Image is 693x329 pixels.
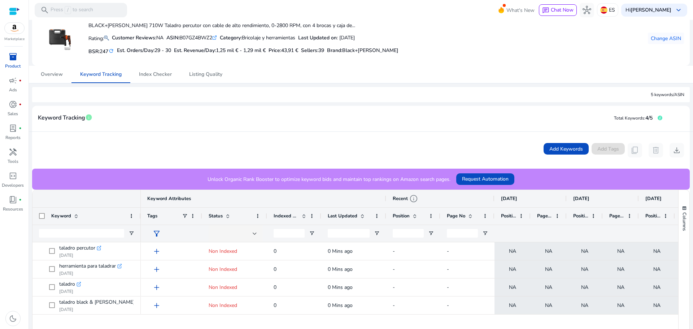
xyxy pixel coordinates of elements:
span: Non Indexed [209,302,237,309]
span: Non Indexed [209,248,237,255]
input: Last Updated Filter Input [328,229,370,238]
button: Add Keywords [544,143,589,155]
span: Page No [537,213,552,219]
button: Request Automation [456,173,514,185]
span: filter_alt [152,229,161,238]
span: NA [581,262,588,277]
div: Bricolaje y herramientas [220,34,295,42]
span: Change ASIN [651,35,681,42]
span: NA [617,244,624,259]
p: Developers [2,182,24,189]
p: Press to search [51,6,93,14]
span: Position [573,213,588,219]
span: Non Indexed [209,266,237,273]
span: - [447,248,449,255]
input: Indexed Products Filter Input [274,229,305,238]
span: 0 [274,284,276,291]
span: Tags [147,213,157,219]
p: [DATE] [59,307,134,312]
span: NA [545,262,552,277]
span: [DATE] [501,195,517,202]
span: search [40,6,49,14]
span: NA [653,280,661,295]
button: Open Filter Menu [309,230,315,236]
span: 1,25 mil € - 1,29 mil € [216,47,266,54]
span: Listing Quality [189,72,222,77]
span: NA [509,298,516,313]
span: taladro percutor [59,243,95,253]
span: NA [653,244,661,259]
button: hub [580,3,594,17]
span: 0 Mins ago [328,266,353,273]
span: Non Indexed [209,284,237,291]
span: 39 [318,47,324,54]
span: NA [509,262,516,277]
span: Page No [609,213,624,219]
span: 29 - 30 [154,47,171,54]
span: 0 [274,302,276,309]
button: Open Filter Menu [374,230,380,236]
span: Status [209,213,223,219]
span: - [393,302,395,309]
span: NA [581,280,588,295]
span: chat [542,7,549,14]
span: NA [545,280,552,295]
span: download [672,146,681,155]
span: add [152,247,161,256]
span: 0 [274,248,276,255]
span: info [85,114,92,121]
h5: Price: [269,48,298,54]
span: NA [617,262,624,277]
span: 4/5 [645,114,653,121]
span: Position [645,213,661,219]
p: Sales [8,111,18,117]
span: NA [617,280,624,295]
span: Index Checker [139,72,172,77]
span: Keyword [51,213,71,219]
span: NA [545,298,552,313]
p: Unlock Organic Rank Booster to optimize keyword bids and maintain top rankings on Amazon search p... [208,176,450,183]
img: amazon.svg [5,23,24,34]
span: Brand [327,47,341,54]
p: Hi [626,8,671,13]
span: Keyword Attributes [147,195,191,202]
span: hub [583,6,591,14]
input: Page No Filter Input [447,229,478,238]
h4: BLACK+[PERSON_NAME] 710W Taladro percutor con cable de alto rendimiento, 0-2800 RPM, con 4 brocas... [88,23,398,29]
span: [DATE] [573,195,589,202]
span: inventory_2 [9,52,17,61]
span: add [152,265,161,274]
button: Open Filter Menu [428,230,434,236]
b: Customer Reviews: [112,34,156,41]
span: fiber_manual_record [19,79,22,82]
button: download [670,143,684,157]
span: keyboard_arrow_down [674,6,683,14]
span: handyman [9,148,17,156]
h5: Est. Revenue/Day: [174,48,266,54]
span: code_blocks [9,172,17,180]
span: NA [545,244,552,259]
b: Category: [220,34,242,41]
span: dark_mode [9,314,17,323]
span: NA [581,244,588,259]
span: - [447,302,449,309]
p: Reports [5,134,21,141]
span: add [152,283,161,292]
div: Recent [393,194,418,203]
b: Last Updated on [298,34,337,41]
input: Position Filter Input [393,229,424,238]
span: Keyword Tracking [38,112,85,124]
span: - [393,248,395,255]
p: Product [5,63,21,69]
p: [DATE] [59,252,101,258]
span: NA [509,244,516,259]
span: What's New [506,4,535,17]
span: Position [501,213,516,219]
span: fiber_manual_record [19,103,22,106]
p: [DATE] [59,289,81,294]
button: chatChat Now [539,4,577,16]
span: [DATE] [645,195,662,202]
div: B07GZ4BWZ2 [166,34,217,42]
p: Ads [9,87,17,93]
div: : [DATE] [298,34,355,42]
